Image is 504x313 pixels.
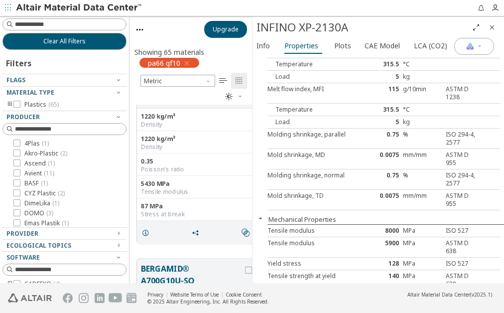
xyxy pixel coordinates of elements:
button: Producer [2,111,126,123]
div: kg [403,73,442,81]
div: Yield stress [267,260,365,268]
button: Close [252,214,268,222]
div: °C [403,60,442,68]
img: Altair Material Data Center [16,3,143,13]
button: Details [137,223,158,243]
a: Website Terms of Use [170,291,219,298]
div: Tensile modulus [267,239,365,255]
div: Tensile modulus [267,227,365,235]
button: Flags [2,74,126,86]
div: Unit System [140,75,215,87]
i: toogle group [6,101,13,109]
span: Material Type [6,88,54,97]
div: Stress at break [141,210,254,218]
div: % [403,171,442,187]
span: Load [267,118,290,126]
span: Provider [6,229,38,238]
span: Avient [24,169,54,177]
button: Provider [2,228,126,240]
div: Melt flow index, MFI [267,85,365,101]
div: (v2025.1) [407,291,492,298]
span: ( 1 ) [41,179,48,187]
div: 315.5 [365,106,403,114]
span: ( 1 ) [42,139,49,148]
div: 5900 [365,239,403,255]
span: ( 2 ) [60,149,67,157]
div: INFINO XP-2130A [256,19,468,35]
span: Akro-Plastic [24,150,67,157]
span: Temperature [267,60,313,68]
button: Close [484,19,500,35]
span: Ascend [24,159,55,167]
span: CAE Model [365,38,400,54]
div: Tensile strength at yield [267,272,365,288]
div: 5430 MPa [141,180,254,188]
i:  [219,77,227,85]
div: ISO 294-4, 2577 [442,131,481,147]
span: Info [256,38,270,54]
div: ASTM D 1238 [442,85,481,101]
img: AI Copilot [466,42,474,50]
span: CADFEKO [24,280,60,288]
div: kg [403,118,442,126]
span: Plots [334,38,351,54]
span: ( 65 ) [48,100,59,109]
span: pa66 gf10 [148,58,180,67]
div: 115 [365,85,403,101]
button: Tile View [231,73,247,89]
img: Altair Engineering [8,294,52,303]
div: ASTM D 638 [442,239,481,255]
button: Material Type [2,87,126,99]
div: 5 [365,118,403,126]
i:  [225,93,233,101]
a: Cookie Consent [226,291,262,298]
span: 4Plas [24,140,49,148]
span: LCA (CO2) [414,38,447,54]
span: Flags [6,76,25,84]
div: 140 [365,272,403,288]
span: Metric [140,75,215,87]
div: MPa [403,272,442,288]
span: ( 2 ) [58,189,65,197]
div: 1220 kg/m³ [141,135,254,143]
div: Molding shrinkage, normal [267,171,365,187]
span: Producer [6,113,40,121]
div: 5 [365,73,403,81]
span: ( 11 ) [44,169,54,177]
button: AI Copilot [454,38,494,55]
div: 0.75 [365,171,403,187]
div: mm/mm [403,151,442,167]
div: 0.0075 [365,192,403,208]
div: Density [141,143,254,151]
span: Properties [284,38,318,54]
div: mm/mm [403,192,442,208]
button: Software [2,252,126,264]
div: © 2025 Altair Engineering, Inc. All Rights Reserved. [147,298,269,305]
span: ( 4 ) [53,280,60,288]
div: 315.5 [365,60,403,68]
span: ( 1 ) [62,219,69,227]
a: Privacy [147,291,163,298]
button: Ecological Topics [2,240,126,252]
div: Poisson's ratio [141,165,254,173]
div: g/10min [403,85,442,101]
span: Load [267,72,290,81]
span: Ecological Topics [6,241,71,250]
div: 87 MPa [141,202,254,210]
div: ISO 294-4, 2577 [442,171,481,187]
span: CYZ Plastic [24,189,65,197]
div: 0.75 [365,131,403,147]
div: ASTM D 955 [442,192,481,208]
div: 0.0075 [365,151,403,167]
button: BERGAMID® A700G10U-SO [141,263,243,287]
button: Share [187,223,208,243]
span: DOMO [24,209,53,217]
div: Showing 65 materials [134,47,204,57]
div: Filters [2,50,36,74]
span: ( 1 ) [52,199,59,207]
div: Molding shrinkage, parallel [267,131,365,147]
div: Density [141,121,254,129]
div: Tensile modulus [141,188,254,196]
i:  [235,77,243,85]
div: ASTM D 955 [442,151,481,167]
